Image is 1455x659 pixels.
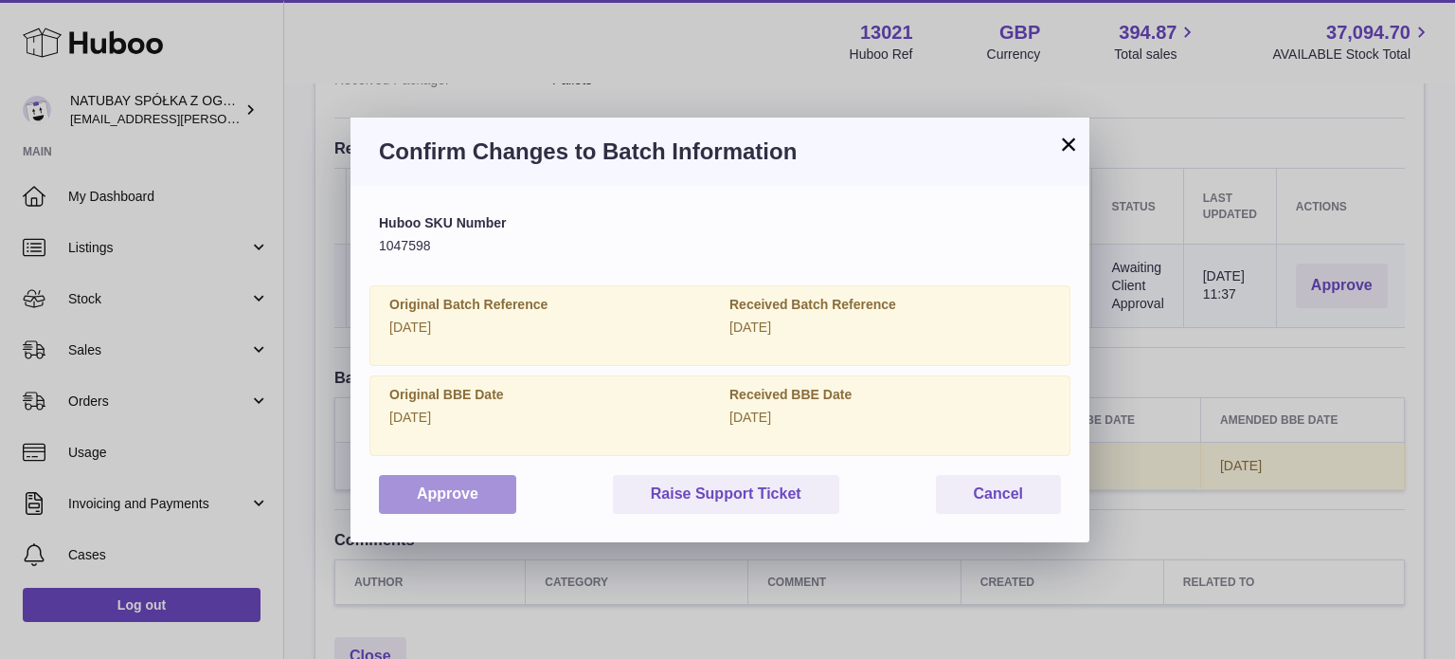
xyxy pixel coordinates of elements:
p: [DATE] [389,409,710,427]
button: Cancel [936,475,1061,514]
button: × [1057,133,1080,156]
label: Received Batch Reference [729,296,1051,314]
button: Raise Support Ticket [613,475,839,514]
p: [DATE] [389,319,710,337]
div: 1047598 [379,214,1061,255]
p: [DATE] [729,319,1051,337]
label: Original BBE Date [389,386,710,404]
label: Received BBE Date [729,386,1051,404]
label: Huboo SKU Number [379,214,1061,232]
p: [DATE] [729,409,1051,427]
label: Original Batch Reference [389,296,710,314]
h3: Confirm Changes to Batch Information [379,137,1061,167]
button: Approve [379,475,516,514]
